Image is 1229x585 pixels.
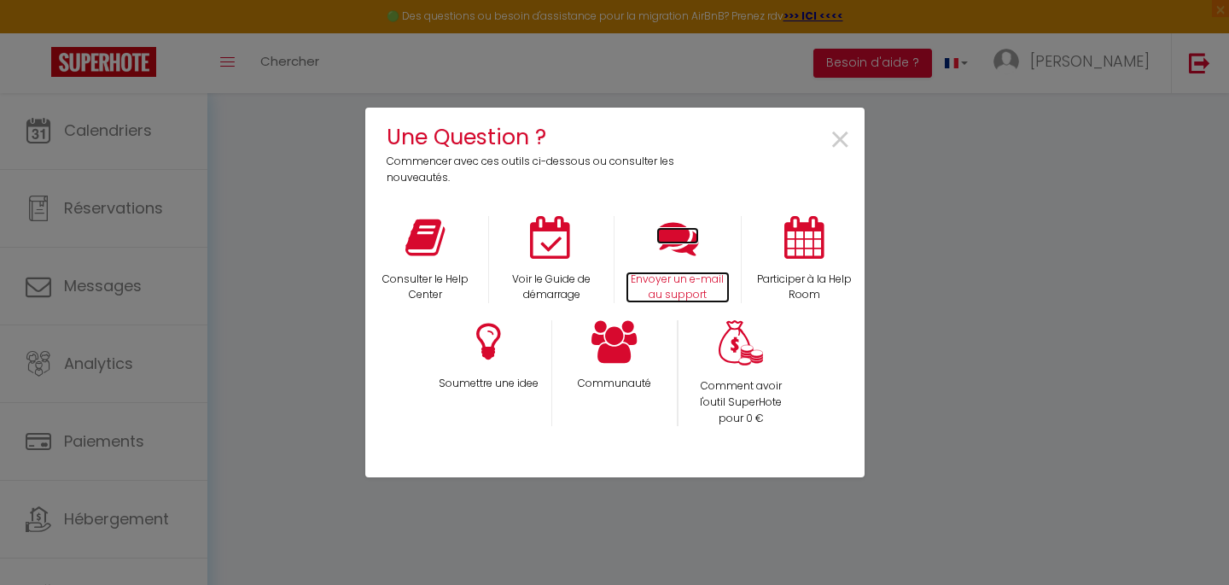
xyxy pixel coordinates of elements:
[829,114,852,167] span: ×
[500,272,603,304] p: Voir le Guide de démarrage
[374,272,478,304] p: Consulter le Help Center
[719,320,763,366] img: Money bag
[690,378,793,427] p: Comment avoir l'outil SuperHote pour 0 €
[626,272,730,304] p: Envoyer un e-mail au support
[753,272,856,304] p: Participer à la Help Room
[563,376,666,392] p: Communauté
[387,154,686,186] p: Commencer avec ces outils ci-dessous ou consulter les nouveautés.
[829,121,852,160] button: Close
[436,376,540,392] p: Soumettre une idee
[387,120,686,154] h4: Une Question ?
